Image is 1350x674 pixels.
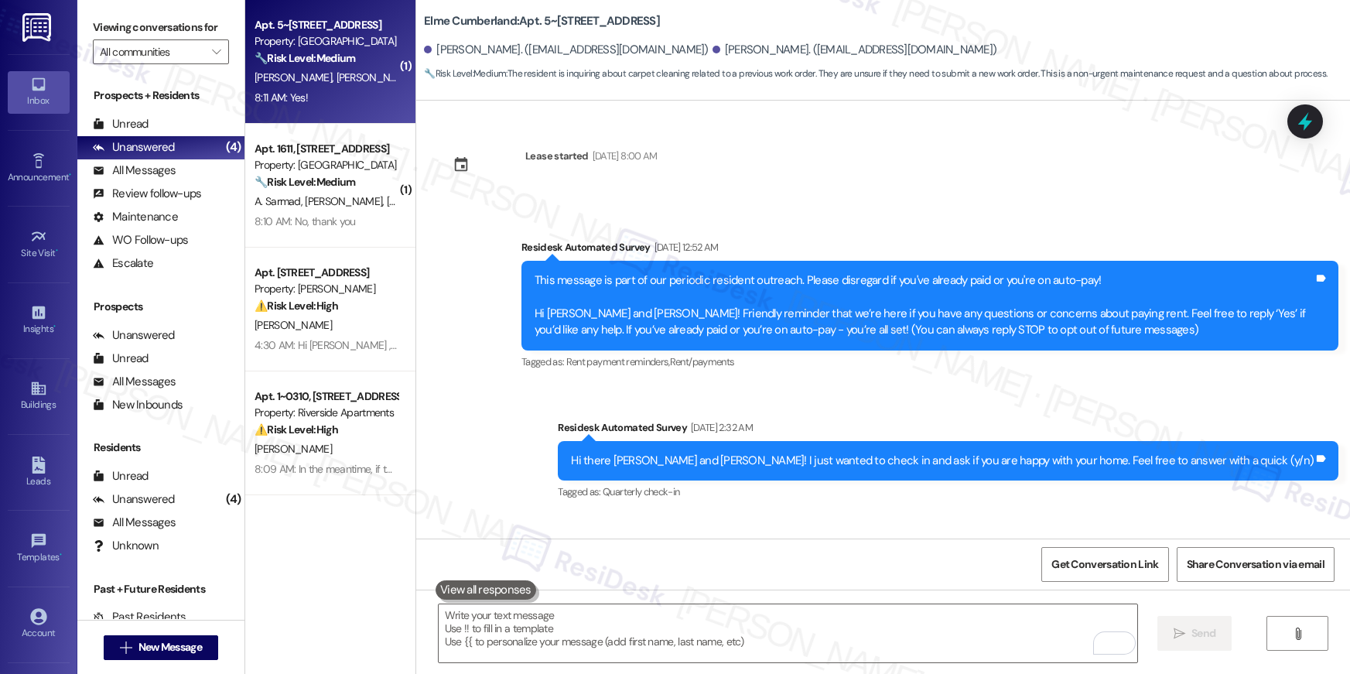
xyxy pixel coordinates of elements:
[521,351,1338,373] div: Tagged as:
[535,272,1314,339] div: This message is part of our periodic resident outreach. Please disregard if you've already paid o...
[8,528,70,570] a: Templates •
[93,468,149,484] div: Unread
[8,224,70,265] a: Site Visit •
[1051,556,1158,573] span: Get Conversation Link
[1191,625,1215,641] span: Send
[93,491,175,508] div: Unanswered
[77,581,244,597] div: Past + Future Residents
[93,15,229,39] label: Viewing conversations for
[69,169,71,180] span: •
[571,453,1314,469] div: Hi there [PERSON_NAME] and [PERSON_NAME]! I just wanted to check in and ask if you are happy with...
[93,515,176,531] div: All Messages
[255,423,338,436] strong: ⚠️ Risk Level: High
[255,462,626,476] div: 8:09 AM: In the meantime, if there's anything else I can assist you with, let me know.
[120,641,132,654] i: 
[424,67,506,80] strong: 🔧 Risk Level: Medium
[255,405,398,421] div: Property: Riverside Apartments
[93,232,188,248] div: WO Follow-ups
[8,299,70,341] a: Insights •
[77,87,244,104] div: Prospects + Residents
[93,609,186,625] div: Past Residents
[521,239,1338,261] div: Residesk Automated Survey
[255,157,398,173] div: Property: [GEOGRAPHIC_DATA]
[255,442,332,456] span: [PERSON_NAME]
[93,139,175,156] div: Unanswered
[93,538,159,554] div: Unknown
[255,70,337,84] span: [PERSON_NAME]
[255,17,398,33] div: Apt. 5~[STREET_ADDRESS]
[93,374,176,390] div: All Messages
[558,481,1338,503] div: Tagged as:
[1157,616,1232,651] button: Send
[439,604,1137,662] textarea: To enrich screen reader interactions, please activate Accessibility in Grammarly extension settings
[93,163,176,179] div: All Messages
[56,245,58,256] span: •
[1177,547,1335,582] button: Share Conversation via email
[93,327,175,344] div: Unanswered
[558,419,1338,441] div: Residesk Automated Survey
[424,66,1327,82] span: : The resident is inquiring about carpet cleaning related to a previous work order. They are unsu...
[424,13,660,29] b: Elme Cumberland: Apt. 5~[STREET_ADDRESS]
[93,209,178,225] div: Maintenance
[255,51,355,65] strong: 🔧 Risk Level: Medium
[222,488,244,511] div: (4)
[255,33,398,50] div: Property: [GEOGRAPHIC_DATA]
[255,175,355,189] strong: 🔧 Risk Level: Medium
[255,281,398,297] div: Property: [PERSON_NAME]
[651,239,719,255] div: [DATE] 12:52 AM
[1041,547,1168,582] button: Get Conversation Link
[589,148,658,164] div: [DATE] 8:00 AM
[104,635,218,660] button: New Message
[8,375,70,417] a: Buildings
[603,485,679,498] span: Quarterly check-in
[566,355,670,368] span: Rent payment reminders ,
[1292,628,1304,640] i: 
[1187,556,1324,573] span: Share Conversation via email
[255,91,308,104] div: 8:11 AM: Yes!
[77,440,244,456] div: Residents
[93,116,149,132] div: Unread
[255,388,398,405] div: Apt. 1~0310, [STREET_ADDRESS]
[255,318,332,332] span: [PERSON_NAME]
[77,299,244,315] div: Prospects
[255,299,338,313] strong: ⚠️ Risk Level: High
[212,46,220,58] i: 
[387,194,464,208] span: [PERSON_NAME]
[8,452,70,494] a: Leads
[93,351,149,367] div: Unread
[100,39,204,64] input: All communities
[93,397,183,413] div: New Inbounds
[138,639,202,655] span: New Message
[53,321,56,332] span: •
[255,194,305,208] span: A. Sarmad
[8,604,70,645] a: Account
[8,71,70,113] a: Inbox
[222,135,244,159] div: (4)
[424,42,709,58] div: [PERSON_NAME]. ([EMAIL_ADDRESS][DOMAIN_NAME])
[525,148,589,164] div: Lease started
[22,13,54,42] img: ResiDesk Logo
[255,265,398,281] div: Apt. [STREET_ADDRESS]
[255,214,356,228] div: 8:10 AM: No, thank you
[255,338,1286,352] div: 4:30 AM: Hi [PERSON_NAME] , thank you for bringing this important matter to our attention. We've ...
[1174,628,1185,640] i: 
[255,141,398,157] div: Apt. 1611, [STREET_ADDRESS]
[713,42,997,58] div: [PERSON_NAME]. ([EMAIL_ADDRESS][DOMAIN_NAME])
[670,355,735,368] span: Rent/payments
[687,419,753,436] div: [DATE] 2:32 AM
[305,194,387,208] span: [PERSON_NAME]
[337,70,414,84] span: [PERSON_NAME]
[93,186,201,202] div: Review follow-ups
[93,255,153,272] div: Escalate
[60,549,62,560] span: •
